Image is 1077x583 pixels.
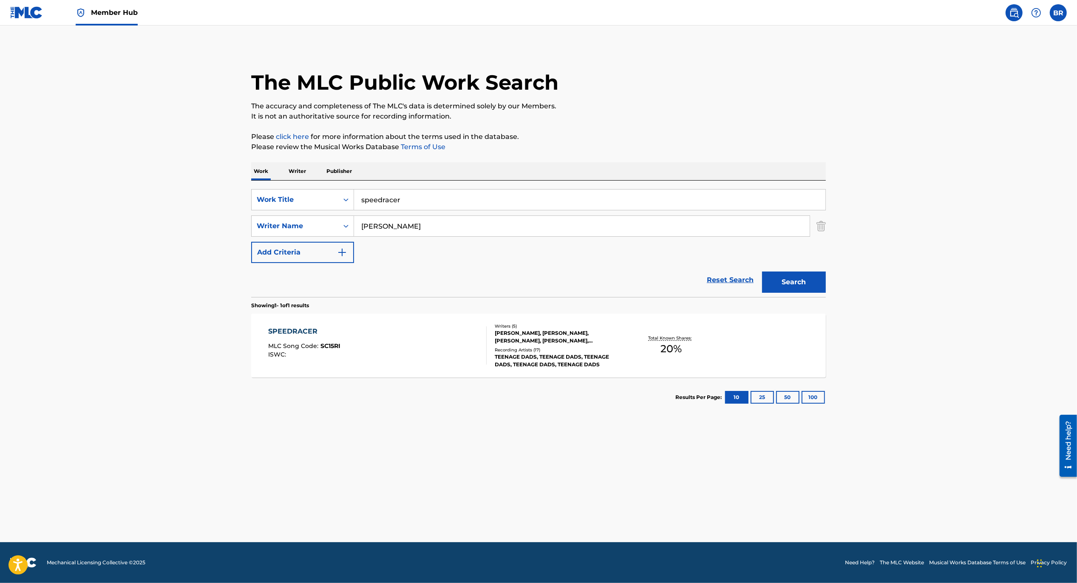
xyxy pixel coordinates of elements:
p: Please for more information about the terms used in the database. [251,132,826,142]
button: 25 [751,391,774,404]
span: SC15RI [321,342,341,350]
iframe: Chat Widget [1034,542,1077,583]
div: SPEEDRACER [269,326,341,337]
p: Showing 1 - 1 of 1 results [251,302,309,309]
img: help [1031,8,1041,18]
span: Mechanical Licensing Collective © 2025 [47,559,145,566]
a: Reset Search [703,271,758,289]
button: Search [762,272,826,293]
div: Writer Name [257,221,333,231]
span: MLC Song Code : [269,342,321,350]
div: Work Title [257,195,333,205]
a: Public Search [1006,4,1023,21]
a: Privacy Policy [1031,559,1067,566]
div: Drag [1037,551,1042,576]
span: Member Hub [91,8,138,17]
a: Need Help? [845,559,875,566]
p: Total Known Shares: [648,335,694,341]
span: ISWC : [269,351,289,358]
div: Recording Artists ( 17 ) [495,347,623,353]
button: 10 [725,391,748,404]
img: 9d2ae6d4665cec9f34b9.svg [337,247,347,258]
p: The accuracy and completeness of The MLC's data is determined solely by our Members. [251,101,826,111]
div: Help [1028,4,1045,21]
a: Terms of Use [399,143,445,151]
button: 100 [802,391,825,404]
a: Musical Works Database Terms of Use [929,559,1026,566]
div: TEENAGE DADS, TEENAGE DADS, TEENAGE DADS, TEENAGE DADS, TEENAGE DADS [495,353,623,368]
div: [PERSON_NAME], [PERSON_NAME], [PERSON_NAME], [PERSON_NAME], [PERSON_NAME] [PERSON_NAME] [495,329,623,345]
a: The MLC Website [880,559,924,566]
img: MLC Logo [10,6,43,19]
div: Writers ( 5 ) [495,323,623,329]
a: click here [276,133,309,141]
p: Work [251,162,271,180]
p: Please review the Musical Works Database [251,142,826,152]
img: Delete Criterion [816,215,826,237]
div: User Menu [1050,4,1067,21]
p: Results Per Page: [675,393,724,401]
form: Search Form [251,189,826,297]
img: logo [10,558,37,568]
span: 20 % [660,341,682,357]
a: SPEEDRACERMLC Song Code:SC15RIISWC:Writers (5)[PERSON_NAME], [PERSON_NAME], [PERSON_NAME], [PERSO... [251,314,826,377]
p: Publisher [324,162,354,180]
iframe: Resource Center [1053,411,1077,480]
img: search [1009,8,1019,18]
button: 50 [776,391,799,404]
p: Writer [286,162,309,180]
h1: The MLC Public Work Search [251,70,558,95]
img: Top Rightsholder [76,8,86,18]
button: Add Criteria [251,242,354,263]
p: It is not an authoritative source for recording information. [251,111,826,122]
